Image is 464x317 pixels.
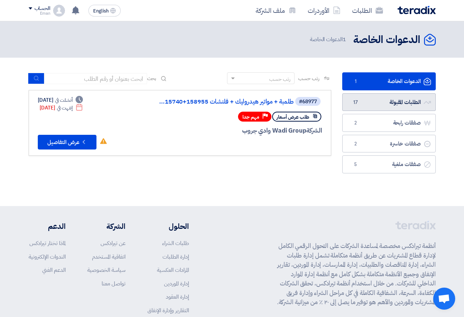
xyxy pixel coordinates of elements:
a: صفقات ملغية5 [342,155,436,173]
a: الطلبات المقبولة17 [342,93,436,111]
a: الدعم الفني [42,266,66,274]
a: طلمبة + مواتير هيدروليك + فلنشات 158955+15740... [147,98,294,105]
span: مهم جدا [242,114,259,120]
span: 1 [343,35,346,43]
span: English [93,8,109,14]
a: الدعوات الخاصة1 [342,72,436,90]
a: إدارة الطلبات [162,253,189,261]
a: طلبات الشراء [162,239,189,247]
span: 5 [351,161,360,168]
li: الحلول [147,221,189,232]
span: بحث [147,75,157,82]
span: الشركة [306,126,322,135]
a: لماذا تختار تيرادكس [29,239,66,247]
span: 2 [351,140,360,148]
span: الدعوات الخاصة [310,35,347,44]
a: إدارة الموردين [164,280,189,288]
button: عرض التفاصيل [38,135,96,150]
p: أنظمة تيرادكس مخصصة لمساعدة الشركات على التحول الرقمي الكامل لإدارة قطاع المشتريات عن طريق أنظمة ... [273,241,436,307]
a: الندوات الإلكترونية [29,253,66,261]
a: الطلبات [346,2,389,19]
a: المزادات العكسية [157,266,189,274]
input: ابحث بعنوان أو رقم الطلب [44,73,147,84]
a: صفقات رابحة2 [342,114,436,132]
a: صفقات خاسرة2 [342,135,436,153]
a: عن تيرادكس [101,239,125,247]
a: تواصل معنا [102,280,125,288]
a: سياسة الخصوصية [87,266,125,274]
a: اتفاقية المستخدم [92,253,125,261]
a: إدارة العقود [166,293,189,301]
div: Eman [29,11,50,15]
div: #68977 [299,99,317,104]
span: 1 [351,78,360,85]
li: الشركة [87,221,125,232]
button: English [88,5,121,17]
span: 2 [351,119,360,127]
li: الدعم [29,221,66,232]
img: Teradix logo [398,6,436,14]
a: ملف الشركة [250,2,302,19]
div: الحساب [34,6,50,12]
div: [DATE] [40,104,83,112]
span: 17 [351,99,360,106]
span: طلب عرض أسعار [277,114,309,120]
span: أنشئت في [55,96,73,104]
a: Open chat [433,288,455,310]
a: التقارير وإدارة الإنفاق [147,306,189,314]
div: رتب حسب [269,75,291,83]
img: profile_test.png [53,5,65,17]
span: إنتهت في [57,104,73,112]
a: الأوردرات [302,2,346,19]
h2: الدعوات الخاصة [353,33,420,47]
span: رتب حسب [298,75,319,82]
div: [DATE] [38,96,83,104]
div: Wadi Group وادي جروب [146,126,322,136]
